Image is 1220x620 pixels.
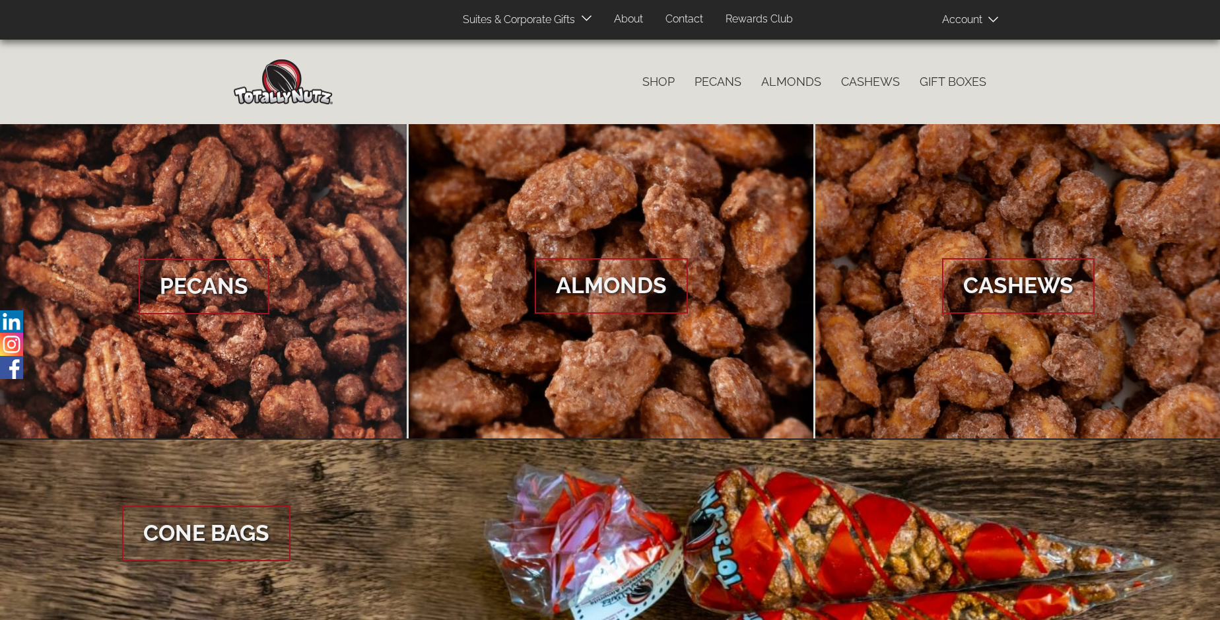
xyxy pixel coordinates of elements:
[716,7,803,32] a: Rewards Club
[453,7,579,33] a: Suites & Corporate Gifts
[632,68,685,96] a: Shop
[139,259,269,314] span: Pecans
[535,258,688,314] span: Almonds
[234,59,333,104] img: Home
[751,68,831,96] a: Almonds
[122,506,290,561] span: Cone Bags
[942,258,1095,314] span: Cashews
[831,68,910,96] a: Cashews
[409,124,814,440] a: Almonds
[685,68,751,96] a: Pecans
[910,68,996,96] a: Gift Boxes
[604,7,653,32] a: About
[656,7,713,32] a: Contact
